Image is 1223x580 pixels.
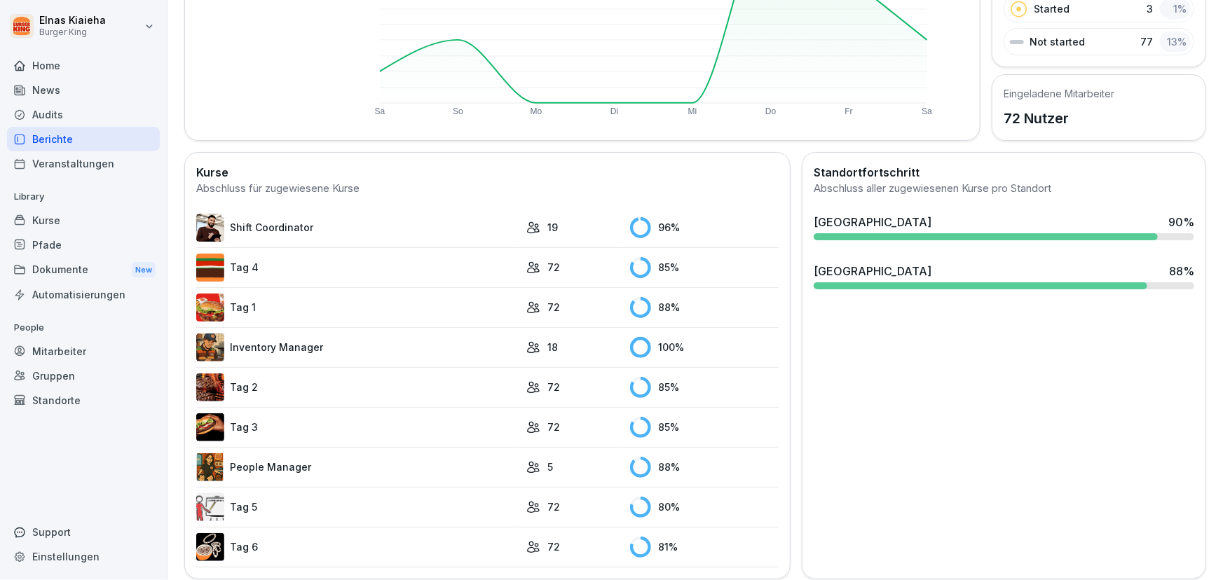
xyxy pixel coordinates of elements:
text: Sa [922,106,933,116]
div: 90 % [1168,214,1194,230]
a: Tag 6 [196,533,519,561]
a: Automatisierungen [7,282,160,307]
h2: Standortfortschritt [814,164,1194,181]
a: News [7,78,160,102]
img: o1h5p6rcnzw0lu1jns37xjxx.png [196,333,224,361]
div: 81 % [630,537,779,558]
p: 72 [547,300,560,315]
a: Gruppen [7,364,160,388]
a: DokumenteNew [7,257,160,283]
a: Berichte [7,127,160,151]
p: 77 [1140,34,1153,49]
p: 18 [547,340,558,354]
div: Dokumente [7,257,160,283]
p: 72 [547,260,560,275]
img: kxzo5hlrfunza98hyv09v55a.png [196,294,224,322]
h2: Kurse [196,164,779,181]
div: Abschluss für zugewiesene Kurse [196,181,779,197]
p: 72 [547,420,560,434]
div: 85 % [630,257,779,278]
text: Di [610,106,618,116]
img: xc3x9m9uz5qfs93t7kmvoxs4.png [196,453,224,481]
img: hzkj8u8nkg09zk50ub0d0otk.png [196,373,224,401]
a: Pfade [7,233,160,257]
p: Not started [1030,34,1085,49]
p: 72 Nutzer [1004,108,1114,129]
text: Sa [375,106,385,116]
a: Tag 3 [196,413,519,441]
a: Tag 2 [196,373,519,401]
div: Abschluss aller zugewiesenen Kurse pro Standort [814,181,1194,197]
a: Einstellungen [7,544,160,569]
p: 72 [547,539,560,554]
h5: Eingeladene Mitarbeiter [1004,86,1114,101]
a: Tag 5 [196,493,519,521]
a: Tag 4 [196,254,519,282]
p: 72 [547,380,560,394]
p: Burger King [39,27,106,37]
div: 85 % [630,377,779,398]
img: cq6tslmxu1pybroki4wxmcwi.png [196,413,224,441]
div: 80 % [630,497,779,518]
p: Elnas Kiaieha [39,15,106,27]
div: New [132,262,156,278]
a: [GEOGRAPHIC_DATA]88% [808,257,1200,295]
p: Library [7,186,160,208]
a: Inventory Manager [196,333,519,361]
text: So [453,106,463,116]
div: 100 % [630,337,779,358]
div: 88 % [630,457,779,478]
a: Home [7,53,160,78]
a: Mitarbeiter [7,339,160,364]
img: rvamvowt7cu6mbuhfsogl0h5.png [196,533,224,561]
p: 72 [547,499,560,514]
a: People Manager [196,453,519,481]
div: Support [7,520,160,544]
img: a35kjdk9hf9utqmhbz0ibbvi.png [196,254,224,282]
img: q4kvd0p412g56irxfxn6tm8s.png [196,214,224,242]
div: 88 % [1169,263,1194,279]
a: Veranstaltungen [7,151,160,176]
p: Started [1034,1,1070,16]
a: Kurse [7,208,160,233]
p: People [7,317,160,339]
text: Fr [845,106,853,116]
div: 96 % [630,217,779,238]
p: 3 [1147,1,1153,16]
div: 88 % [630,297,779,318]
img: vy1vuzxsdwx3e5y1d1ft51l0.png [196,493,224,521]
text: Mi [688,106,697,116]
a: [GEOGRAPHIC_DATA]90% [808,208,1200,246]
div: [GEOGRAPHIC_DATA] [814,263,931,279]
a: Audits [7,102,160,127]
p: 19 [547,220,558,235]
text: Do [765,106,777,116]
a: Tag 1 [196,294,519,322]
a: Shift Coordinator [196,214,519,242]
div: 85 % [630,417,779,438]
p: 5 [547,460,553,474]
text: Mo [531,106,542,116]
div: 13 % [1160,32,1191,52]
a: Standorte [7,388,160,413]
div: [GEOGRAPHIC_DATA] [814,214,931,230]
